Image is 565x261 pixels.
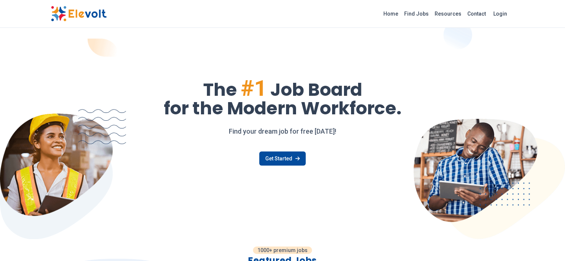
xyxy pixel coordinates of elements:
[253,247,312,254] p: 1000+ premium jobs
[489,6,512,21] a: Login
[241,75,267,101] span: #1
[432,8,464,20] a: Resources
[464,8,489,20] a: Contact
[401,8,432,20] a: Find Jobs
[380,8,401,20] a: Home
[51,6,107,22] img: Elevolt
[51,126,514,137] p: Find your dream job for free [DATE]!
[259,151,306,166] a: Get Started
[51,77,514,117] h1: The Job Board for the Modern Workforce.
